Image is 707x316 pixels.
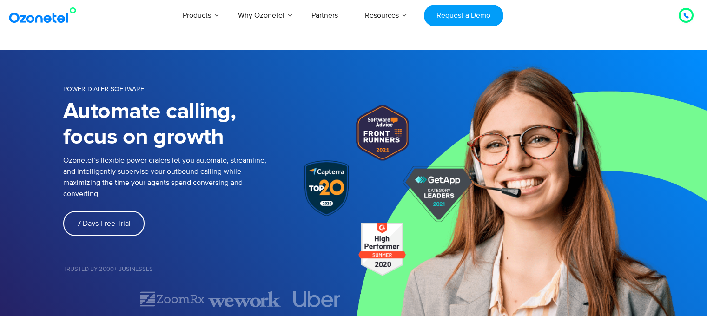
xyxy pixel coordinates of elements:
p: Ozonetel’s flexible power dialers let you automate, streamline, and intelligently supervise your ... [63,155,272,199]
div: 4 of 7 [281,291,353,307]
img: zoomrx [139,291,205,307]
div: 3 of 7 [208,291,281,307]
a: Request a Demo [424,5,503,26]
h5: Trusted by 2000+ Businesses [63,266,354,272]
h1: Automate calling, focus on growth [63,99,267,150]
span: POWER DIALER SOFTWARE [63,85,144,93]
img: wework [208,291,281,307]
a: 7 Days Free Trial [63,211,145,236]
span: 7 Days Free Trial [77,220,131,227]
div: 1 of 7 [63,293,136,304]
div: Image Carousel [63,291,354,307]
img: uber [294,291,341,307]
div: 2 of 7 [136,291,208,307]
